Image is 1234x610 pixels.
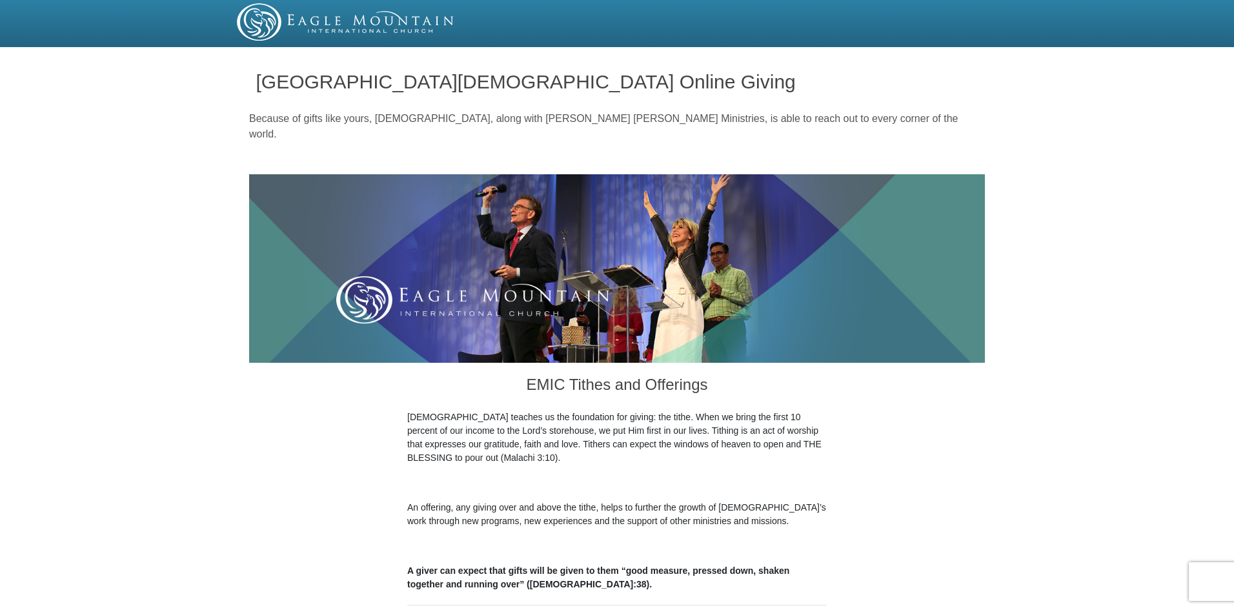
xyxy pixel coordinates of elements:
h3: EMIC Tithes and Offerings [407,363,827,411]
img: EMIC [237,3,455,41]
b: A giver can expect that gifts will be given to them “good measure, pressed down, shaken together ... [407,565,789,589]
h1: [GEOGRAPHIC_DATA][DEMOGRAPHIC_DATA] Online Giving [256,71,978,92]
p: An offering, any giving over and above the tithe, helps to further the growth of [DEMOGRAPHIC_DAT... [407,501,827,528]
p: [DEMOGRAPHIC_DATA] teaches us the foundation for giving: the tithe. When we bring the first 10 pe... [407,411,827,465]
p: Because of gifts like yours, [DEMOGRAPHIC_DATA], along with [PERSON_NAME] [PERSON_NAME] Ministrie... [249,111,985,142]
